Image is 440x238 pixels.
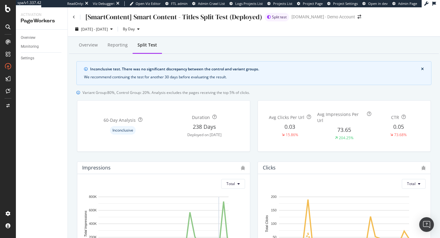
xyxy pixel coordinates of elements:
[84,74,424,80] div: We recommend continuing the test for another 30 days before evaluating the result.
[221,179,245,189] button: Total
[21,43,63,50] a: Monitoring
[303,1,323,6] span: Project Page
[291,14,355,20] div: [DOMAIN_NAME] - Demo Account
[82,90,250,95] span: Variant Group: 80 %, Control Group: 20 %. Analysis excludes the pages receiving the top 5% of cli...
[263,165,276,171] div: Clicks
[337,126,351,134] div: 73.65
[120,26,135,32] span: By Day
[327,1,358,6] a: Project Settings
[112,128,133,132] span: Inconclusive
[21,35,35,41] div: Overview
[85,12,262,22] div: [SmartContent] Smart Content - Titles Split Test (Deployed)
[394,132,407,137] div: 73.68%
[81,27,108,32] span: [DATE] - [DATE]
[21,17,63,24] div: PageWorkers
[368,1,388,6] span: Open in dev
[226,181,235,186] span: Total
[130,1,161,6] a: Open Viz Editor
[265,13,289,21] div: brand label
[84,210,87,237] text: Total Impressions
[421,166,426,170] div: bug
[358,15,361,19] div: arrow-right-arrow-left
[273,1,292,6] span: Projects List
[120,24,142,34] button: By Day
[241,166,245,170] div: bug
[272,15,287,19] span: Split test
[21,12,63,17] div: Activation
[391,114,399,121] div: CTR
[136,1,161,6] span: Open Viz Editor
[420,65,425,73] button: close banner
[89,195,97,199] text: 800K
[171,1,188,6] span: FTL admin
[271,208,277,212] text: 150
[419,217,434,232] div: Open Intercom Messenger
[67,1,84,6] div: ReadOnly:
[89,222,97,225] text: 400K
[392,1,417,6] a: Admin Page
[407,181,416,186] span: Total
[398,1,417,6] span: Admin Page
[362,1,388,6] a: Open in dev
[137,42,157,48] div: Split Test
[229,1,263,6] a: Logs Projects List
[284,123,295,131] div: 0.03
[110,126,136,135] div: info label
[187,132,222,137] div: Deployed on [DATE]
[192,1,225,6] a: Admin Crawl List
[339,135,354,140] div: 204.25%
[267,1,292,6] a: Projects List
[21,55,34,61] div: Settings
[193,123,216,131] div: 238 Days
[79,42,98,48] div: Overview
[108,42,128,48] div: Reporting
[393,123,404,131] div: 0.05
[73,24,115,34] button: [DATE] - [DATE]
[271,222,277,225] text: 100
[286,132,298,137] div: 15.86%
[271,195,277,199] text: 200
[198,1,225,6] span: Admin Crawl List
[165,1,188,6] a: FTL admin
[90,66,421,72] div: Inconclusive test. There was no significant discrepancy between the control and variant groups.
[21,35,63,41] a: Overview
[89,208,97,212] text: 600K
[269,114,304,121] div: Avg Clicks Per Url
[317,111,365,124] div: Avg Impressions Per Url
[402,179,426,189] button: Total
[235,1,263,6] span: Logs Projects List
[297,1,323,6] a: Project Page
[76,61,431,85] div: info banner
[104,117,136,123] div: 60 -Day Analysis
[82,165,111,171] div: Impressions
[73,15,75,19] a: Click to go back
[21,43,39,50] div: Monitoring
[265,215,269,232] text: Total Clicks
[93,1,115,6] div: Viz Debugger:
[21,55,63,61] a: Settings
[333,1,358,6] span: Project Settings
[192,114,210,121] div: Duration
